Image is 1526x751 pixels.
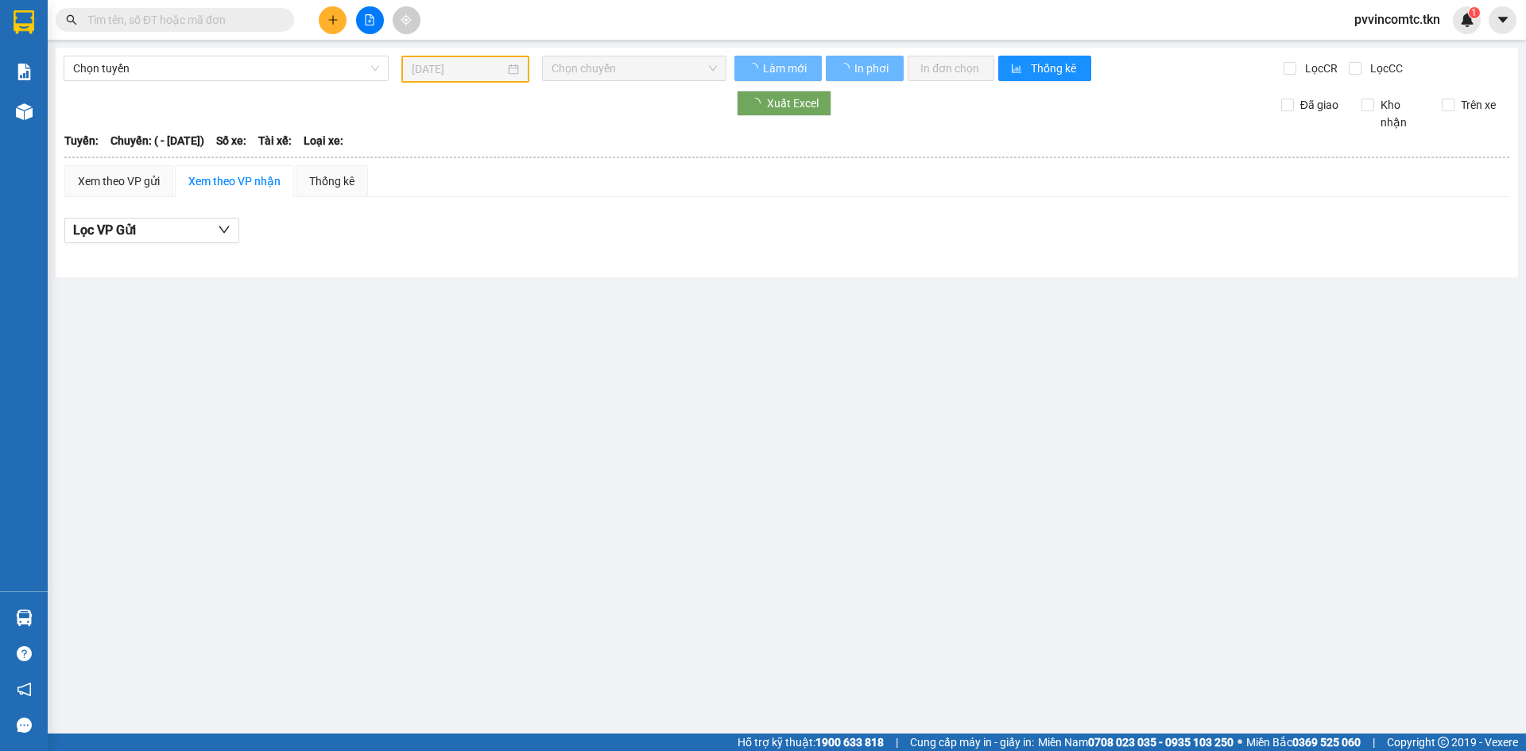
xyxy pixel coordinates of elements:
[737,91,831,116] button: Xuất Excel
[1469,7,1480,18] sup: 1
[393,6,420,34] button: aim
[218,223,230,236] span: down
[73,56,379,80] span: Chọn tuyến
[412,60,505,78] input: 13/09/2025
[1460,13,1474,27] img: icon-new-feature
[1292,736,1361,749] strong: 0369 525 060
[763,60,809,77] span: Làm mới
[1237,739,1242,745] span: ⚪️
[17,718,32,733] span: message
[1038,734,1234,751] span: Miền Nam
[1246,734,1361,751] span: Miền Bắc
[1374,96,1430,131] span: Kho nhận
[87,11,275,29] input: Tìm tên, số ĐT hoặc mã đơn
[908,56,994,81] button: In đơn chọn
[188,172,281,190] div: Xem theo VP nhận
[1454,96,1502,114] span: Trên xe
[364,14,375,25] span: file-add
[66,14,77,25] span: search
[1471,7,1477,18] span: 1
[1342,10,1453,29] span: pvvincomtc.tkn
[1294,96,1345,114] span: Đã giao
[1364,60,1405,77] span: Lọc CC
[1299,60,1340,77] span: Lọc CR
[815,736,884,749] strong: 1900 633 818
[552,56,717,80] span: Chọn chuyến
[910,734,1034,751] span: Cung cấp máy in - giấy in:
[16,64,33,80] img: solution-icon
[826,56,904,81] button: In phơi
[1373,734,1375,751] span: |
[16,103,33,120] img: warehouse-icon
[64,218,239,243] button: Lọc VP Gửi
[1088,736,1234,749] strong: 0708 023 035 - 0935 103 250
[854,60,891,77] span: In phơi
[110,132,204,149] span: Chuyến: ( - [DATE])
[839,63,852,74] span: loading
[1496,13,1510,27] span: caret-down
[14,10,34,34] img: logo-vxr
[16,610,33,626] img: warehouse-icon
[738,734,884,751] span: Hỗ trợ kỹ thuật:
[304,132,343,149] span: Loại xe:
[1031,60,1079,77] span: Thống kê
[401,14,412,25] span: aim
[319,6,347,34] button: plus
[327,14,339,25] span: plus
[309,172,354,190] div: Thống kê
[356,6,384,34] button: file-add
[1438,737,1449,748] span: copyright
[17,682,32,697] span: notification
[747,63,761,74] span: loading
[998,56,1091,81] button: bar-chartThống kê
[734,56,822,81] button: Làm mới
[64,134,99,147] b: Tuyến:
[1489,6,1516,34] button: caret-down
[1011,63,1024,75] span: bar-chart
[216,132,246,149] span: Số xe:
[78,172,160,190] div: Xem theo VP gửi
[73,220,136,240] span: Lọc VP Gửi
[17,646,32,661] span: question-circle
[896,734,898,751] span: |
[258,132,292,149] span: Tài xế:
